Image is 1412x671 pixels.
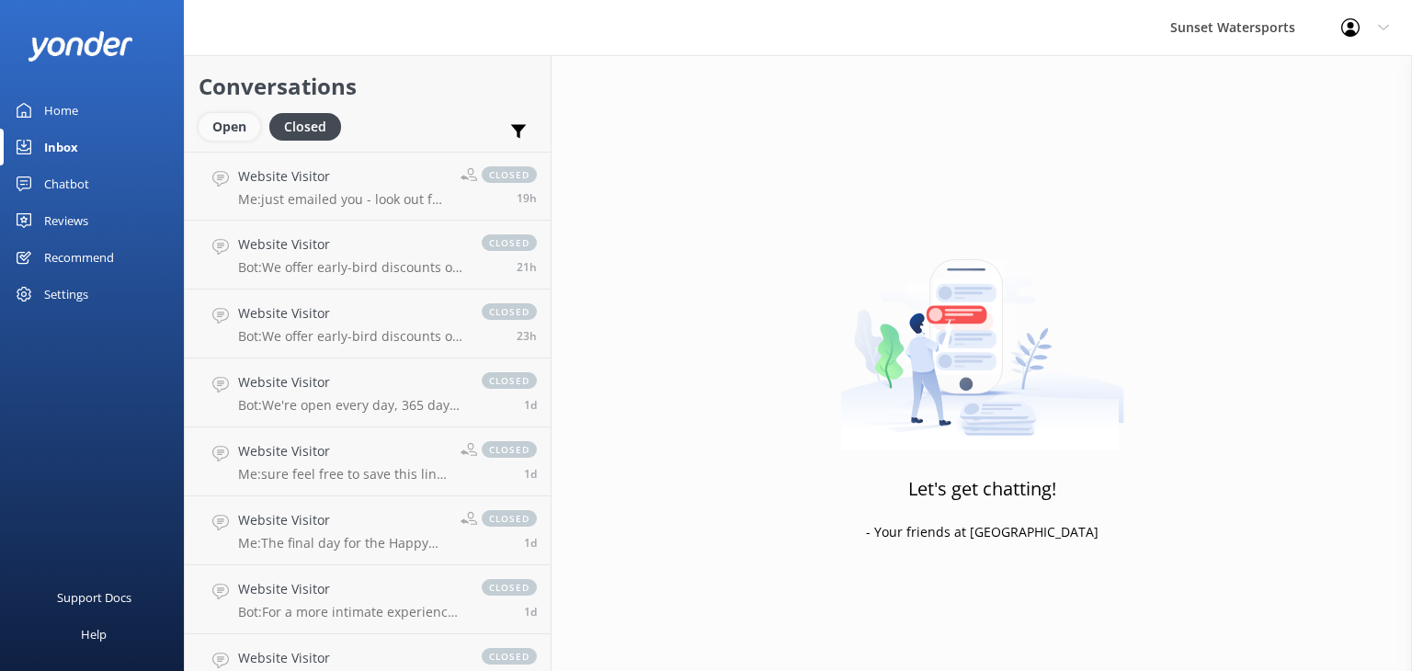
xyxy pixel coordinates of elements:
span: closed [482,166,537,183]
a: Website VisitorBot:We're open every day, 365 days a year, including December! Our captains will c... [185,358,551,427]
div: Inbox [44,129,78,165]
p: Bot: We offer early-bird discounts on all of our morning trips! When you book directly with us, w... [238,328,463,345]
span: Sep 07 2025 10:40am (UTC -05:00) America/Cancun [524,466,537,482]
span: closed [482,303,537,320]
span: closed [482,579,537,596]
h4: Website Visitor [238,510,447,530]
div: Help [81,616,107,653]
a: Open [199,116,269,136]
img: yonder-white-logo.png [28,31,133,62]
h4: Website Visitor [238,579,463,599]
div: Open [199,113,260,141]
h4: Website Visitor [238,441,447,461]
span: closed [482,372,537,389]
span: Sep 07 2025 06:42am (UTC -05:00) America/Cancun [524,604,537,620]
a: Website VisitorMe:just emailed you - look out for my work email and let me know what time and day... [185,152,551,221]
p: Bot: For a more intimate experience, you might consider our 15ft Boston Whaler (Cozy Cruiser), wh... [238,604,463,620]
span: Sep 07 2025 03:25pm (UTC -05:00) America/Cancun [524,397,537,413]
span: closed [482,234,537,251]
span: closed [482,510,537,527]
h4: Website Visitor [238,234,463,255]
h3: Let's get chatting! [908,474,1056,504]
p: - Your friends at [GEOGRAPHIC_DATA] [866,522,1099,542]
a: Website VisitorBot:We offer early-bird discounts on all of our morning trips! When you book direc... [185,290,551,358]
div: Reviews [44,202,88,239]
p: Me: sure feel free to save this link for future checkout specials [URL][DOMAIN_NAME] [238,466,447,483]
div: Recommend [44,239,114,276]
div: Support Docs [57,579,131,616]
h4: Website Visitor [238,303,463,324]
a: Closed [269,116,350,136]
span: Sep 07 2025 06:19pm (UTC -05:00) America/Cancun [517,259,537,275]
a: Website VisitorMe:The final day for the Happy Hour Sandbar trip will be [DATE], due to the upcomi... [185,496,551,565]
div: Chatbot [44,165,89,202]
span: Sep 07 2025 08:52am (UTC -05:00) America/Cancun [524,535,537,551]
p: Me: just emailed you - look out for my work email and let me know what time and day suits you bes... [238,191,447,208]
h2: Conversations [199,69,537,104]
p: Me: The final day for the Happy Hour Sandbar trip will be [DATE], due to the upcoming time change... [238,535,447,552]
span: Sep 07 2025 05:03pm (UTC -05:00) America/Cancun [517,328,537,344]
a: Website VisitorMe:sure feel free to save this link for future checkout specials [URL][DOMAIN_NAME... [185,427,551,496]
div: Settings [44,276,88,313]
p: Bot: We offer early-bird discounts on all of our morning trips! When you book directly with us, w... [238,259,463,276]
h4: Website Visitor [238,648,463,668]
span: Sep 07 2025 09:00pm (UTC -05:00) America/Cancun [517,190,537,206]
span: closed [482,441,537,458]
div: Closed [269,113,341,141]
span: closed [482,648,537,665]
img: artwork of a man stealing a conversation from at giant smartphone [840,221,1124,450]
p: Bot: We're open every day, 365 days a year, including December! Our captains will check the weath... [238,397,463,414]
a: Website VisitorBot:For a more intimate experience, you might consider our 15ft Boston Whaler (Coz... [185,565,551,634]
h4: Website Visitor [238,372,463,392]
div: Home [44,92,78,129]
h4: Website Visitor [238,166,447,187]
a: Website VisitorBot:We offer early-bird discounts on all of our morning trips! When you book direc... [185,221,551,290]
